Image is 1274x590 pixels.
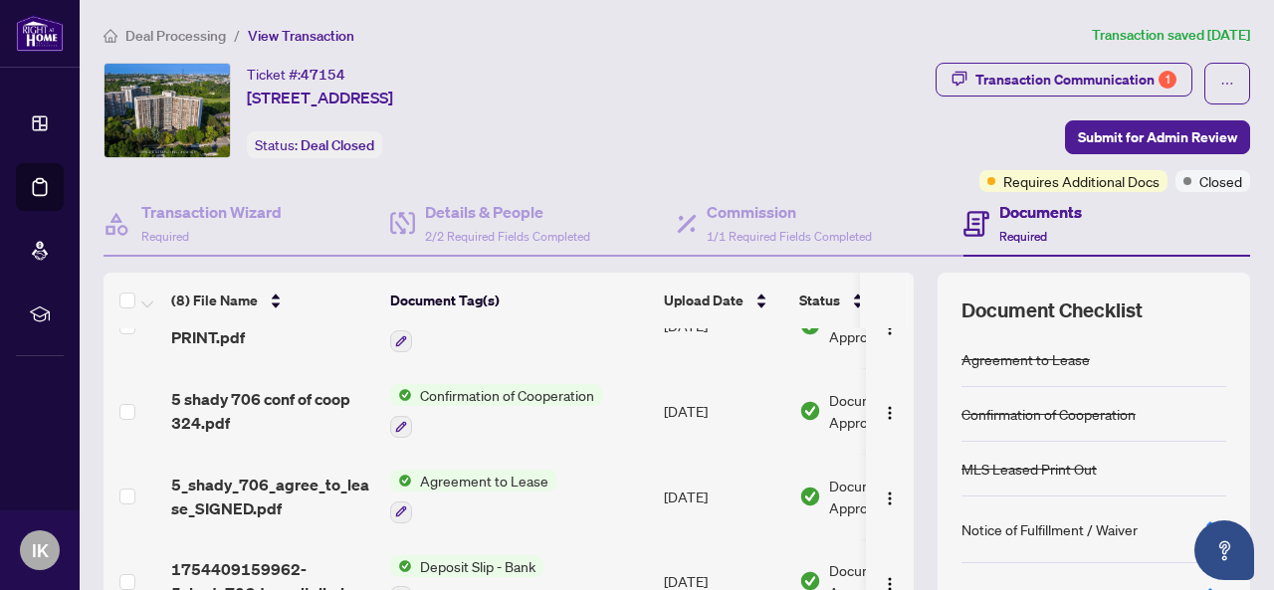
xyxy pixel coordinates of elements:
[874,481,906,512] button: Logo
[961,296,1143,324] span: Document Checklist
[247,63,345,86] div: Ticket #:
[163,273,382,328] th: (8) File Name
[656,454,791,539] td: [DATE]
[248,27,354,45] span: View Transaction
[791,273,960,328] th: Status
[1194,520,1254,580] button: Open asap
[961,348,1090,370] div: Agreement to Lease
[707,229,872,244] span: 1/1 Required Fields Completed
[961,458,1097,480] div: MLS Leased Print Out
[301,66,345,84] span: 47154
[425,200,590,224] h4: Details & People
[1199,170,1242,192] span: Closed
[301,136,374,154] span: Deal Closed
[961,518,1138,540] div: Notice of Fulfillment / Waiver
[999,229,1047,244] span: Required
[1003,170,1160,192] span: Requires Additional Docs
[961,403,1136,425] div: Confirmation of Cooperation
[390,384,412,406] img: Status Icon
[234,24,240,47] li: /
[247,131,382,158] div: Status:
[975,64,1176,96] div: Transaction Communication
[105,64,230,157] img: IMG-C12247465_1.jpg
[141,229,189,244] span: Required
[171,387,374,435] span: 5 shady 706 conf of coop 324.pdf
[799,290,840,311] span: Status
[1078,121,1237,153] span: Submit for Admin Review
[104,29,117,43] span: home
[829,389,953,433] span: Document Approved
[141,200,282,224] h4: Transaction Wizard
[882,405,898,421] img: Logo
[1159,71,1176,89] div: 1
[390,555,412,577] img: Status Icon
[799,400,821,422] img: Document Status
[32,536,49,564] span: IK
[247,86,393,109] span: [STREET_ADDRESS]
[874,395,906,427] button: Logo
[16,15,64,52] img: logo
[656,368,791,454] td: [DATE]
[412,384,602,406] span: Confirmation of Cooperation
[1092,24,1250,47] article: Transaction saved [DATE]
[171,290,258,311] span: (8) File Name
[656,273,791,328] th: Upload Date
[936,63,1192,97] button: Transaction Communication1
[664,290,743,311] span: Upload Date
[390,470,556,523] button: Status IconAgreement to Lease
[382,273,656,328] th: Document Tag(s)
[882,491,898,506] img: Logo
[829,475,953,518] span: Document Approved
[1065,120,1250,154] button: Submit for Admin Review
[390,470,412,492] img: Status Icon
[412,555,543,577] span: Deposit Slip - Bank
[425,229,590,244] span: 2/2 Required Fields Completed
[171,473,374,520] span: 5_shady_706_agree_to_lease_SIGNED.pdf
[799,486,821,507] img: Document Status
[390,384,602,438] button: Status IconConfirmation of Cooperation
[999,200,1082,224] h4: Documents
[125,27,226,45] span: Deal Processing
[412,470,556,492] span: Agreement to Lease
[882,320,898,336] img: Logo
[1220,77,1234,91] span: ellipsis
[707,200,872,224] h4: Commission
